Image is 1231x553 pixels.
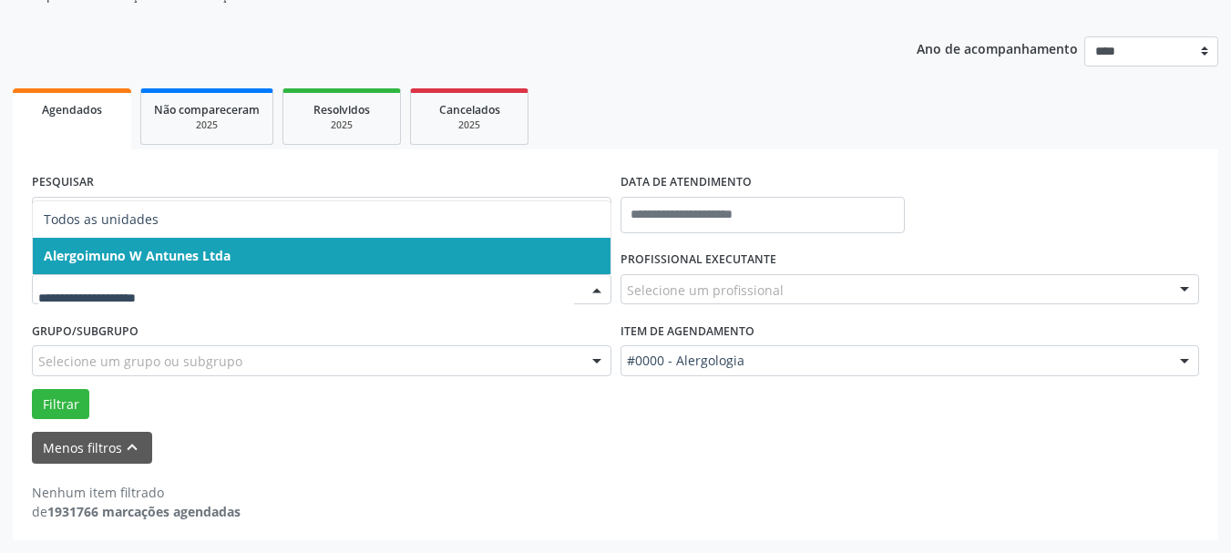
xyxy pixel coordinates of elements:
[32,169,94,197] label: PESQUISAR
[621,317,754,345] label: Item de agendamento
[313,102,370,118] span: Resolvidos
[627,352,1163,370] span: #0000 - Alergologia
[439,102,500,118] span: Cancelados
[47,503,241,520] strong: 1931766 marcações agendadas
[917,36,1078,59] p: Ano de acompanhamento
[44,210,159,228] span: Todos as unidades
[32,502,241,521] div: de
[32,432,152,464] button: Menos filtroskeyboard_arrow_up
[424,118,515,132] div: 2025
[42,102,102,118] span: Agendados
[44,247,231,264] span: Alergoimuno W Antunes Ltda
[621,246,776,274] label: PROFISSIONAL EXECUTANTE
[296,118,387,132] div: 2025
[154,102,260,118] span: Não compareceram
[154,118,260,132] div: 2025
[38,352,242,371] span: Selecione um grupo ou subgrupo
[32,483,241,502] div: Nenhum item filtrado
[32,389,89,420] button: Filtrar
[122,437,142,457] i: keyboard_arrow_up
[627,281,784,300] span: Selecione um profissional
[32,317,138,345] label: Grupo/Subgrupo
[621,169,752,197] label: DATA DE ATENDIMENTO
